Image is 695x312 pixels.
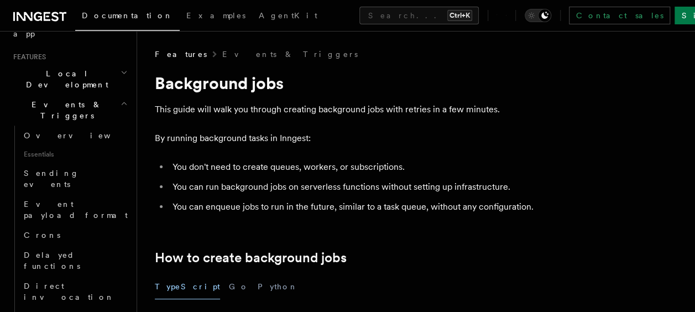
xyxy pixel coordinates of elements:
[19,126,130,145] a: Overview
[447,10,472,21] kbd: Ctrl+K
[19,145,130,163] span: Essentials
[24,169,79,189] span: Sending events
[259,11,317,20] span: AgentKit
[155,73,597,93] h1: Background jobs
[24,231,60,240] span: Crons
[24,251,80,271] span: Delayed functions
[24,131,138,140] span: Overview
[19,225,130,245] a: Crons
[9,53,46,61] span: Features
[258,274,298,299] button: Python
[75,3,180,31] a: Documentation
[169,179,597,195] li: You can run background jobs on serverless functions without setting up infrastructure.
[155,131,597,146] p: By running background tasks in Inngest:
[19,194,130,225] a: Event payload format
[155,274,220,299] button: TypeScript
[229,274,249,299] button: Go
[169,159,597,175] li: You don't need to create queues, workers, or subscriptions.
[19,276,130,307] a: Direct invocation
[155,49,207,60] span: Features
[9,95,130,126] button: Events & Triggers
[359,7,479,24] button: Search...Ctrl+K
[24,282,114,301] span: Direct invocation
[525,9,551,22] button: Toggle dark mode
[82,11,173,20] span: Documentation
[180,3,252,30] a: Examples
[19,163,130,194] a: Sending events
[24,200,128,220] span: Event payload format
[222,49,358,60] a: Events & Triggers
[252,3,324,30] a: AgentKit
[9,64,130,95] button: Local Development
[569,7,670,24] a: Contact sales
[186,11,245,20] span: Examples
[9,99,121,121] span: Events & Triggers
[155,250,347,266] a: How to create background jobs
[169,199,597,215] li: You can enqueue jobs to run in the future, similar to a task queue, without any configuration.
[19,245,130,276] a: Delayed functions
[155,102,597,117] p: This guide will walk you through creating background jobs with retries in a few minutes.
[9,68,121,90] span: Local Development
